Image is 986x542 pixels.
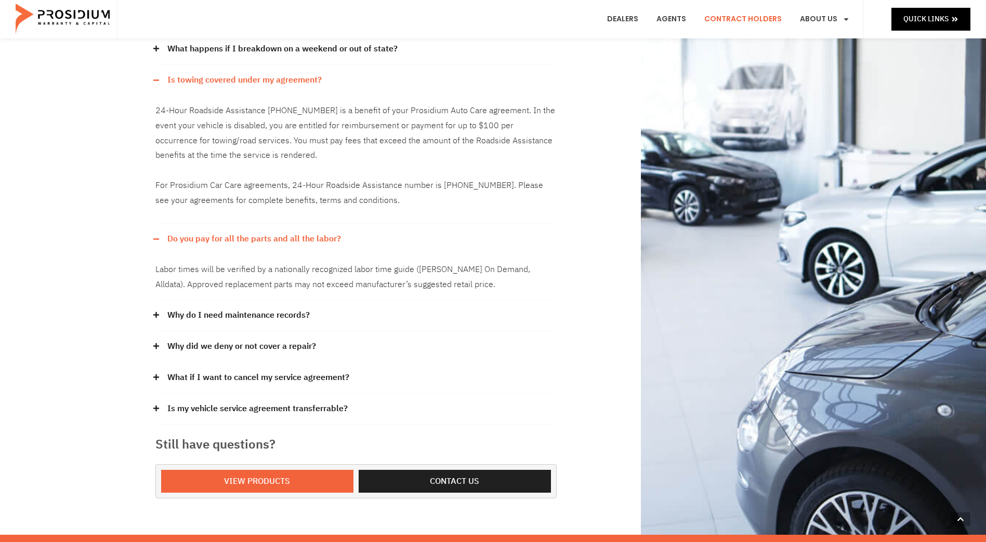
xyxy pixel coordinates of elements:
a: What if I want to cancel my service agreement? [167,370,349,385]
div: Why do I need maintenance records? [155,300,557,331]
div: Why did we deny or not cover a repair? [155,331,557,362]
a: Is my vehicle service agreement transferrable? [167,401,348,416]
span: Quick Links [903,12,949,25]
h3: Still have questions? [155,435,557,454]
a: Is towing covered under my agreement? [167,73,322,88]
a: Do you pay for all the parts and all the labor? [167,232,341,247]
div: Do you pay for all the parts and all the labor? [155,254,557,301]
p: 24-Hour Roadside Assistance [PHONE_NUMBER] is a benefit of your Prosidium Auto Care agreement. In... [155,103,557,208]
a: Contact us [359,470,551,493]
a: Why do I need maintenance records? [167,308,310,323]
a: Quick Links [891,8,970,30]
span: View Products [224,474,290,489]
a: Why did we deny or not cover a repair? [167,339,316,354]
a: What happens if I breakdown on a weekend or out of state? [167,42,398,57]
div: What if I want to cancel my service agreement? [155,362,557,394]
span: Contact us [430,474,479,489]
div: Is towing covered under my agreement? [155,96,557,224]
div: What happens if I breakdown on a weekend or out of state? [155,34,557,65]
a: View Products [161,470,353,493]
div: Is my vehicle service agreement transferrable? [155,394,557,425]
div: Is towing covered under my agreement? [155,65,557,96]
div: Do you pay for all the parts and all the labor? [155,224,557,254]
